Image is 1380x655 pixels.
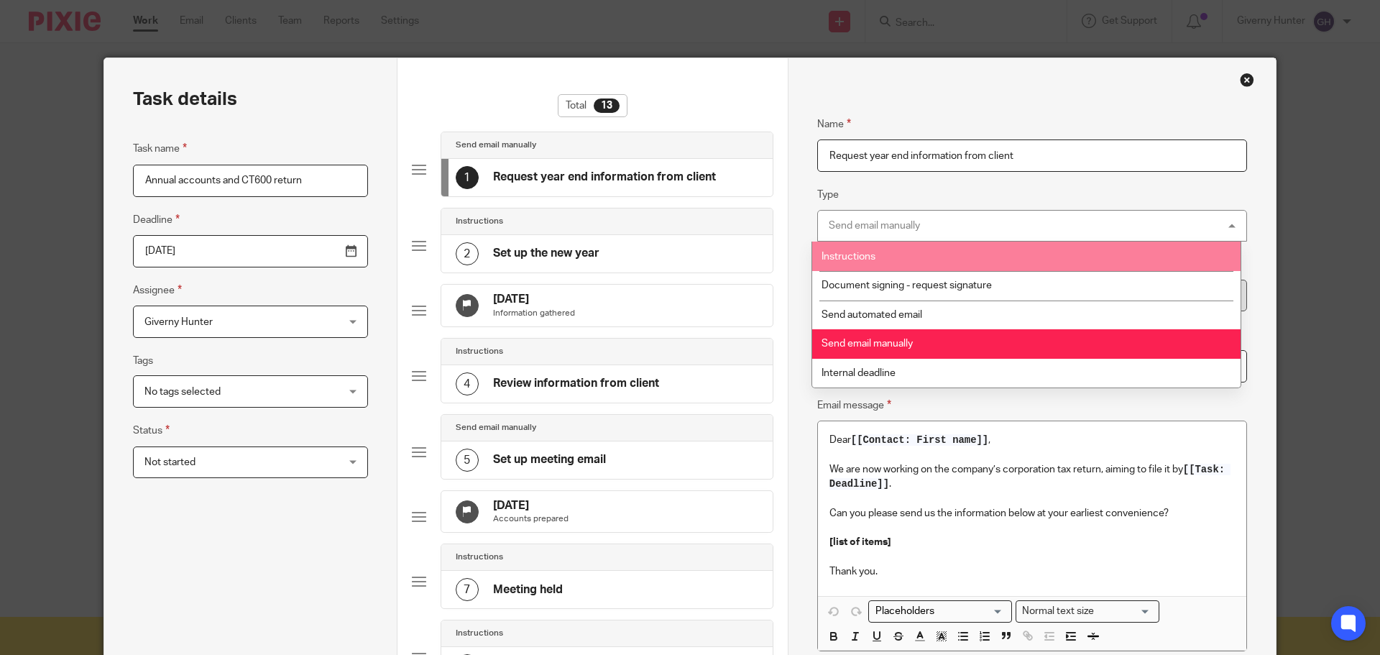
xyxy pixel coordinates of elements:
label: Assignee [133,282,182,298]
h4: Instructions [456,628,503,639]
p: We are now working on the company’s corporation tax return, aiming to file it by . [829,462,1235,492]
span: Instructions [822,252,875,262]
label: Task name [133,140,187,157]
span: [[Contact: First name]] [851,434,988,446]
span: Not started [144,457,195,467]
span: Send email manually [822,339,913,349]
div: Close this dialog window [1240,73,1254,87]
h4: Meeting held [493,582,563,597]
div: 13 [594,99,620,113]
h2: Task details [133,87,237,111]
div: 2 [456,242,479,265]
label: Status [133,422,170,439]
input: Search for option [1099,604,1151,619]
h4: Instructions [456,551,503,563]
h4: Review information from client [493,376,659,391]
p: Can you please send us the information below at your earliest convenience? [829,506,1235,521]
h4: Request year end information from client [493,170,716,185]
h4: Set up the new year [493,246,599,261]
span: No tags selected [144,387,221,397]
span: [[Task: Deadline]] [829,464,1231,490]
div: Text styles [1016,600,1159,623]
span: Internal deadline [822,368,896,378]
div: Send email manually [829,221,920,231]
p: Dear , [829,433,1235,447]
span: Send automated email [822,310,922,320]
span: Giverny Hunter [144,317,213,327]
div: 4 [456,372,479,395]
div: 5 [456,449,479,472]
input: Search for option [870,604,1003,619]
h4: Instructions [456,216,503,227]
span: Normal text size [1019,604,1098,619]
h4: Set up meeting email [493,452,606,467]
div: Search for option [868,600,1012,623]
h4: Send email manually [456,139,536,151]
div: Search for option [1016,600,1159,623]
div: 1 [456,166,479,189]
span: Document signing - request signature [822,280,992,290]
label: Email message [817,397,891,413]
h4: [DATE] [493,498,569,513]
h4: Instructions [456,346,503,357]
p: Information gathered [493,308,575,319]
label: Deadline [133,211,180,228]
div: Placeholders [868,600,1012,623]
p: Thank you. [829,564,1235,579]
strong: [list of items] [829,537,891,547]
div: 7 [456,578,479,601]
input: Task name [133,165,368,197]
p: Accounts prepared [493,513,569,525]
label: Tags [133,354,153,368]
div: Total [558,94,627,117]
input: Use the arrow keys to pick a date [133,235,368,267]
h4: Send email manually [456,422,536,434]
h4: [DATE] [493,292,575,307]
label: Name [817,116,851,132]
label: Type [817,188,839,202]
